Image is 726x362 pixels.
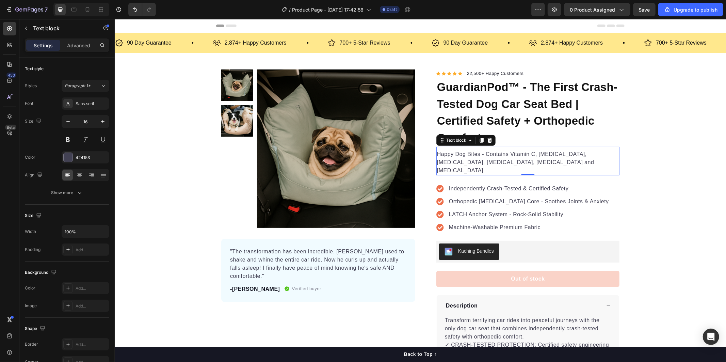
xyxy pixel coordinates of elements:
div: Out of stock [396,256,430,264]
div: Add... [76,342,108,348]
button: Save [633,3,656,16]
p: 700+ 5-Star Reviews [541,19,592,29]
div: 450 [6,73,16,78]
div: Padding [25,247,41,253]
div: Back to Top ↑ [289,332,322,339]
p: 2.874+ Happy Customers [426,19,488,29]
div: Kaching Bundles [343,229,379,236]
button: 7 [3,3,51,16]
div: Background [25,268,58,277]
p: -[PERSON_NAME] [115,266,165,274]
div: Size [25,117,43,126]
div: Image [25,303,37,309]
div: Width [25,229,36,235]
div: Sans-serif [76,101,108,107]
h1: GuardianPod™ - The First Crash-Tested Dog Car Seat Bed | Certified Safety + Orthopedic Comfort [322,59,505,128]
p: Independently Crash-Tested & Certified Safety [334,166,494,174]
div: Font [25,100,33,107]
p: 22,500+ Happy Customers [352,51,409,58]
p: Description [331,283,363,291]
div: Border [25,341,38,347]
div: 424153 [76,155,108,161]
button: Upgrade to publish [658,3,723,16]
span: Save [639,7,650,13]
iframe: Design area [115,19,726,362]
div: Color [25,154,35,160]
p: Text block [33,24,91,32]
div: Add... [76,303,108,309]
div: Open Intercom Messenger [703,329,719,345]
div: Undo/Redo [128,3,156,16]
span: Paragraph 1* [65,83,91,89]
p: Settings [34,42,53,49]
p: Happy Dog Bites - Contains Vitamin C, [MEDICAL_DATA], [MEDICAL_DATA], [MEDICAL_DATA], [MEDICAL_DA... [322,131,504,156]
div: Add... [76,285,108,292]
p: LATCH Anchor System - Rock-Solid Stability [334,191,494,200]
div: Shape [25,324,47,333]
span: Product Page - [DATE] 17:42:58 [292,6,364,13]
div: Text block [330,118,353,124]
div: Show more [51,189,83,196]
img: KachingBundles.png [330,229,338,237]
p: 90 Day Guarantee [329,19,373,29]
div: Upgrade to publish [664,6,717,13]
div: Beta [5,125,16,130]
span: Draft [387,6,397,13]
p: Verified buyer [177,266,207,273]
input: Auto [62,225,109,238]
button: Kaching Bundles [324,224,385,241]
p: Orthopedic [MEDICAL_DATA] Core - Soothes Joints & Anxiety [334,178,494,187]
div: Color [25,285,35,291]
p: Transform terrifying car rides into peaceful journeys with the only dog car seat that combines in... [330,298,485,320]
button: Out of stock [322,252,505,268]
button: 0 product assigned [564,3,630,16]
span: / [289,6,291,13]
p: "The transformation has been incredible. [PERSON_NAME] used to shake and whine the entire car rid... [115,229,292,261]
p: 700+ 5-Star Reviews [225,19,276,29]
div: Styles [25,83,37,89]
div: Text style [25,66,44,72]
button: Show more [25,187,109,199]
p: Advanced [67,42,90,49]
div: Align [25,171,44,180]
p: Machine-Washable Premium Fabric [334,204,494,213]
p: 7 [45,5,48,14]
span: 0 product assigned [570,6,615,13]
div: Add... [76,247,108,253]
button: Paragraph 1* [62,80,109,92]
div: Size [25,211,43,220]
